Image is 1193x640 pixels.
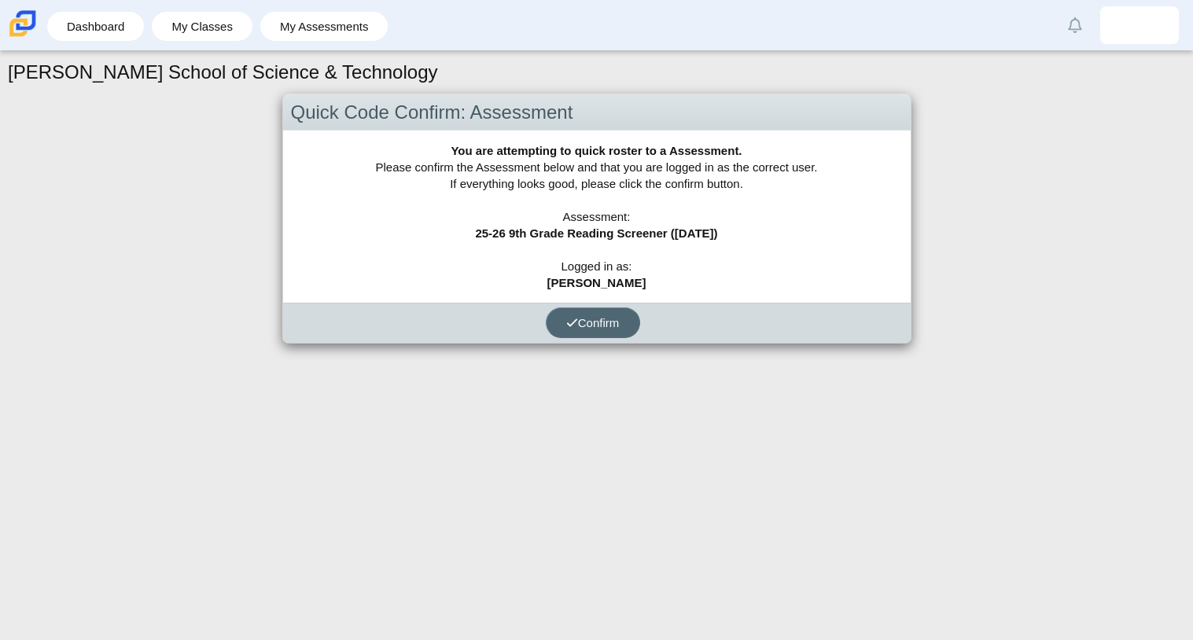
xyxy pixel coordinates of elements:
div: Please confirm the Assessment below and that you are logged in as the correct user. If everything... [283,131,911,303]
b: You are attempting to quick roster to a Assessment. [451,144,742,157]
a: Dashboard [55,12,136,41]
a: Alerts [1058,8,1092,42]
h1: [PERSON_NAME] School of Science & Technology [8,59,438,86]
img: Carmen School of Science & Technology [6,7,39,40]
a: My Classes [160,12,245,41]
b: 25-26 9th Grade Reading Screener ([DATE]) [475,226,717,240]
img: jose.barraganestra.R3tnQ6 [1127,13,1152,38]
button: Confirm [546,307,640,338]
a: My Assessments [268,12,381,41]
a: Carmen School of Science & Technology [6,29,39,42]
div: Quick Code Confirm: Assessment [283,94,911,131]
b: [PERSON_NAME] [547,276,646,289]
span: Confirm [566,316,620,329]
a: jose.barraganestra.R3tnQ6 [1100,6,1179,44]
